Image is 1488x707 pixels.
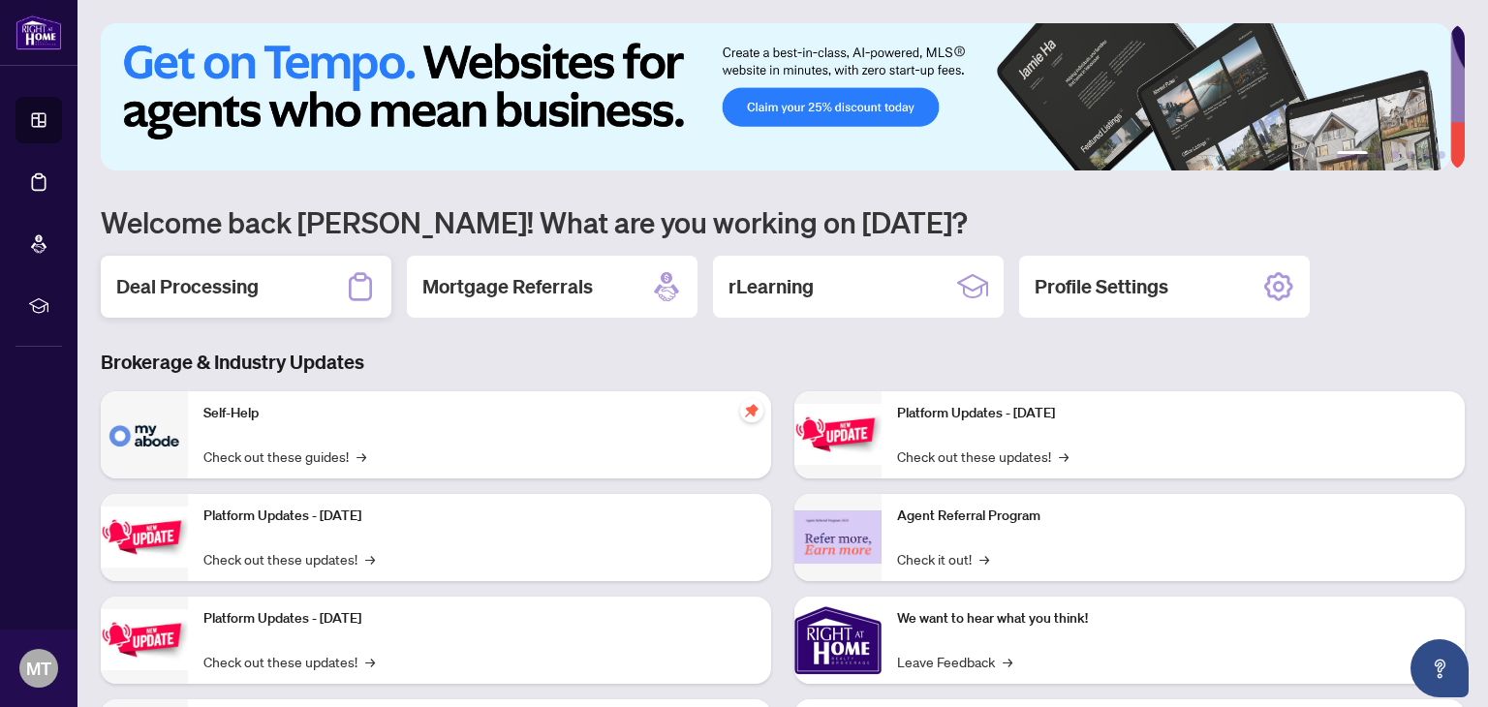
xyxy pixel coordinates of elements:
button: 6 [1438,151,1445,159]
h2: Mortgage Referrals [422,273,593,300]
button: 1 [1337,151,1368,159]
span: → [979,548,989,569]
h2: Profile Settings [1035,273,1168,300]
img: We want to hear what you think! [794,597,882,684]
a: Check out these updates!→ [897,446,1069,467]
img: Self-Help [101,391,188,478]
img: Platform Updates - June 23, 2025 [794,404,882,465]
p: Platform Updates - [DATE] [897,403,1449,424]
a: Check out these guides!→ [203,446,366,467]
img: Slide 0 [101,23,1450,170]
h2: rLearning [728,273,814,300]
button: 2 [1376,151,1383,159]
button: Open asap [1410,639,1469,697]
a: Leave Feedback→ [897,651,1012,672]
img: Platform Updates - September 16, 2025 [101,507,188,568]
p: Agent Referral Program [897,506,1449,527]
span: pushpin [740,399,763,422]
p: Platform Updates - [DATE] [203,506,756,527]
h1: Welcome back [PERSON_NAME]! What are you working on [DATE]? [101,203,1465,240]
img: Platform Updates - July 21, 2025 [101,609,188,670]
span: → [356,446,366,467]
p: Platform Updates - [DATE] [203,608,756,630]
a: Check out these updates!→ [203,548,375,569]
button: 4 [1407,151,1414,159]
button: 5 [1422,151,1430,159]
span: → [1059,446,1069,467]
span: MT [26,655,51,682]
img: Agent Referral Program [794,510,882,564]
p: Self-Help [203,403,756,424]
h3: Brokerage & Industry Updates [101,349,1465,376]
button: 3 [1391,151,1399,159]
img: logo [15,15,62,50]
h2: Deal Processing [116,273,259,300]
a: Check out these updates!→ [203,651,375,672]
span: → [1003,651,1012,672]
p: We want to hear what you think! [897,608,1449,630]
a: Check it out!→ [897,548,989,569]
span: → [365,548,375,569]
span: → [365,651,375,672]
